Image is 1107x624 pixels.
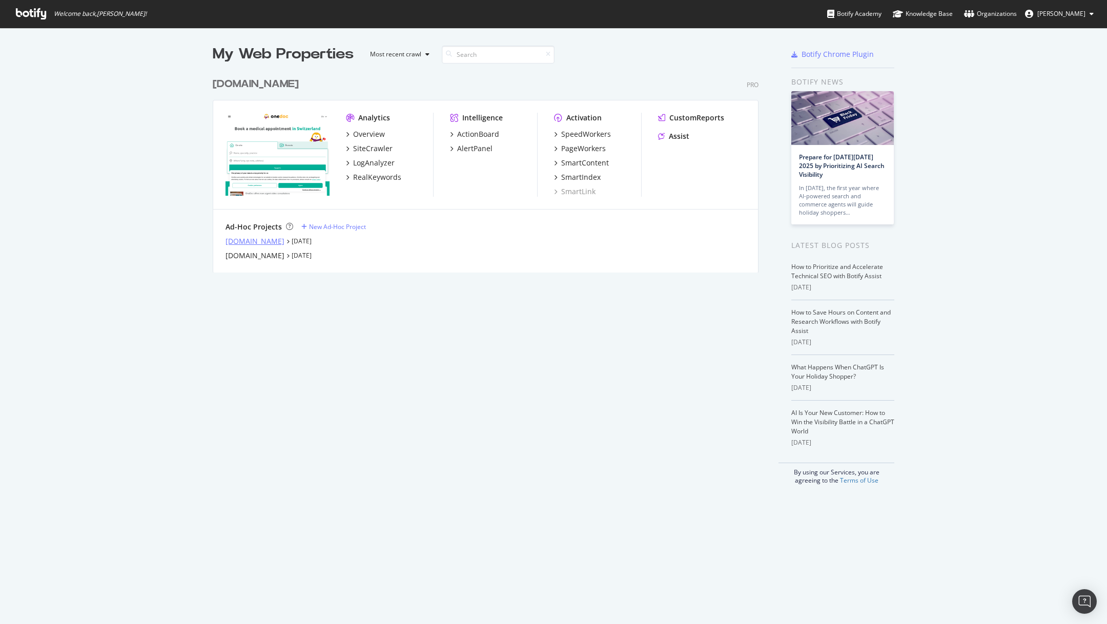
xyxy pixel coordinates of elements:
a: Prepare for [DATE][DATE] 2025 by Prioritizing AI Search Visibility [799,153,885,179]
a: SpeedWorkers [554,129,611,139]
a: Terms of Use [840,476,878,485]
a: AlertPanel [450,143,493,154]
a: [DOMAIN_NAME] [225,251,284,261]
div: [DATE] [791,338,894,347]
a: How to Prioritize and Accelerate Technical SEO with Botify Assist [791,262,883,280]
button: [PERSON_NAME] [1017,6,1102,22]
div: PageWorkers [561,143,606,154]
div: Pro [747,80,758,89]
input: Search [442,46,555,64]
a: Overview [346,129,385,139]
span: Alexie Barthélemy [1037,9,1085,18]
div: Activation [566,113,602,123]
div: Ad-Hoc Projects [225,222,282,232]
div: [DATE] [791,438,894,447]
div: [DOMAIN_NAME] [213,77,299,92]
span: Welcome back, [PERSON_NAME] ! [54,10,147,18]
button: Most recent crawl [362,46,434,63]
a: What Happens When ChatGPT Is Your Holiday Shopper? [791,363,884,381]
div: [DATE] [791,383,894,392]
div: [DATE] [791,283,894,292]
a: ActionBoard [450,129,499,139]
div: RealKeywords [353,172,401,182]
a: SmartIndex [554,172,601,182]
a: AI Is Your New Customer: How to Win the Visibility Battle in a ChatGPT World [791,408,894,435]
div: CustomReports [669,113,724,123]
div: AlertPanel [457,143,493,154]
a: [DOMAIN_NAME] [225,236,284,246]
a: LogAnalyzer [346,158,395,168]
img: onedoc.ch [225,113,330,196]
div: SmartContent [561,158,609,168]
div: Organizations [964,9,1017,19]
div: LogAnalyzer [353,158,395,168]
div: SpeedWorkers [561,129,611,139]
img: Prepare for Black Friday 2025 by Prioritizing AI Search Visibility [791,91,894,145]
div: Analytics [358,113,390,123]
a: SmartLink [554,186,596,197]
a: Botify Chrome Plugin [791,49,874,59]
div: Most recent crawl [370,51,421,57]
a: [DATE] [292,237,312,245]
div: Botify news [791,76,894,88]
div: Intelligence [462,113,503,123]
a: SmartContent [554,158,609,168]
a: CustomReports [658,113,724,123]
div: Knowledge Base [893,9,953,19]
a: PageWorkers [554,143,606,154]
div: New Ad-Hoc Project [309,222,366,231]
div: ActionBoard [457,129,499,139]
div: grid [213,65,767,273]
div: Latest Blog Posts [791,240,894,251]
a: Assist [658,131,689,141]
div: Botify Academy [827,9,881,19]
div: Overview [353,129,385,139]
a: [DATE] [292,251,312,260]
a: [DOMAIN_NAME] [213,77,303,92]
div: Botify Chrome Plugin [802,49,874,59]
a: New Ad-Hoc Project [301,222,366,231]
div: SmartIndex [561,172,601,182]
div: SiteCrawler [353,143,393,154]
div: My Web Properties [213,44,354,65]
a: How to Save Hours on Content and Research Workflows with Botify Assist [791,308,891,335]
a: RealKeywords [346,172,401,182]
div: Open Intercom Messenger [1072,589,1097,614]
a: SiteCrawler [346,143,393,154]
div: Assist [669,131,689,141]
div: By using our Services, you are agreeing to the [778,463,894,485]
div: In [DATE], the first year where AI-powered search and commerce agents will guide holiday shoppers… [799,184,886,217]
